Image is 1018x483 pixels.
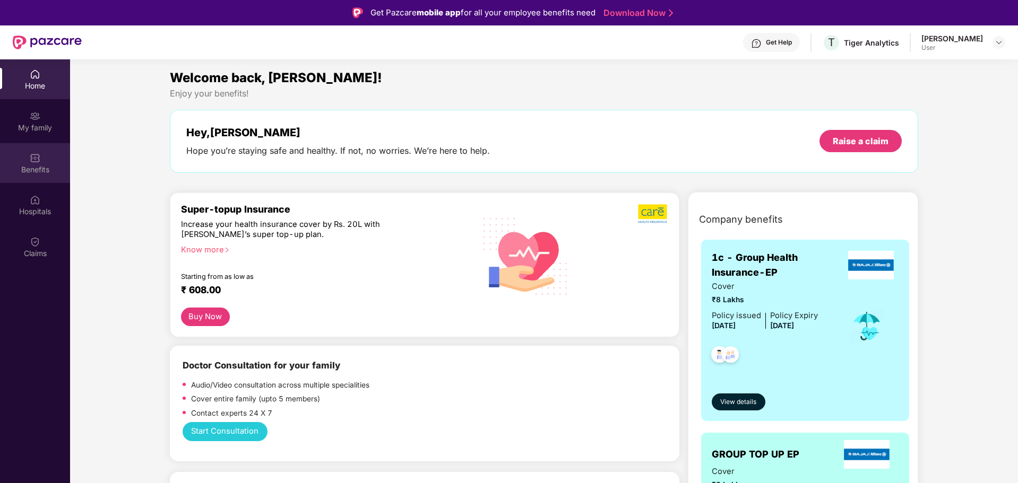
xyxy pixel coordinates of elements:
[191,380,369,391] p: Audio/Video consultation across multiple specialities
[844,38,899,48] div: Tiger Analytics
[603,7,670,19] a: Download Now
[181,284,455,297] div: ₹ 608.00
[181,204,465,215] div: Super-topup Insurance
[712,466,818,478] span: Cover
[181,219,419,240] div: Increase your health insurance cover by Rs. 20L with [PERSON_NAME]’s super top-up plan.
[186,126,490,139] div: Hey, [PERSON_NAME]
[638,204,668,224] img: b5dec4f62d2307b9de63beb79f102df3.png
[170,70,382,85] span: Welcome back, [PERSON_NAME]!
[370,6,596,19] div: Get Pazcare for all your employee benefits need
[921,43,983,52] div: User
[30,195,40,205] img: svg+xml;base64,PHN2ZyBpZD0iSG9zcGl0YWxzIiB4bWxucz0iaHR0cDovL3d3dy53My5vcmcvMjAwMC9zdmciIHdpZHRoPS...
[995,38,1003,47] img: svg+xml;base64,PHN2ZyBpZD0iRHJvcGRvd24tMzJ4MzIiIHhtbG5zPSJodHRwOi8vd3d3LnczLm9yZy8yMDAwL3N2ZyIgd2...
[417,7,461,17] strong: mobile app
[712,393,765,410] button: View details
[224,247,230,253] span: right
[828,36,835,49] span: T
[183,360,340,371] b: Doctor Consultation for your family
[850,309,884,344] img: icon
[191,408,272,419] p: Contact experts 24 X 7
[706,343,732,369] img: svg+xml;base64,PHN2ZyB4bWxucz0iaHR0cDovL3d3dy53My5vcmcvMjAwMC9zdmciIHdpZHRoPSI0OC45NDMiIGhlaWdodD...
[13,36,82,49] img: New Pazcare Logo
[181,273,420,280] div: Starting from as low as
[712,447,799,462] span: GROUP TOP UP EP
[712,294,818,306] span: ₹8 Lakhs
[30,69,40,80] img: svg+xml;base64,PHN2ZyBpZD0iSG9tZSIgeG1sbnM9Imh0dHA6Ly93d3cudzMub3JnLzIwMDAvc3ZnIiB3aWR0aD0iMjAiIG...
[186,145,490,156] div: Hope you’re staying safe and healthy. If not, no worries. We’re here to help.
[833,135,888,147] div: Raise a claim
[848,251,894,279] img: insurerLogo
[712,310,761,322] div: Policy issued
[712,280,818,293] span: Cover
[699,212,783,227] span: Company benefits
[191,393,320,405] p: Cover entire family (upto 5 members)
[718,343,744,369] img: svg+xml;base64,PHN2ZyB4bWxucz0iaHR0cDovL3d3dy53My5vcmcvMjAwMC9zdmciIHdpZHRoPSI0OC45NDMiIGhlaWdodD...
[770,310,818,322] div: Policy Expiry
[844,440,890,469] img: insurerLogo
[475,204,576,307] img: svg+xml;base64,PHN2ZyB4bWxucz0iaHR0cDovL3d3dy53My5vcmcvMjAwMC9zdmciIHhtbG5zOnhsaW5rPSJodHRwOi8vd3...
[921,33,983,43] div: [PERSON_NAME]
[30,236,40,247] img: svg+xml;base64,PHN2ZyBpZD0iQ2xhaW0iIHhtbG5zPSJodHRwOi8vd3d3LnczLm9yZy8yMDAwL3N2ZyIgd2lkdGg9IjIwIi...
[183,422,268,442] button: Start Consultation
[170,88,919,99] div: Enjoy your benefits!
[712,250,844,280] span: 1c - Group Health Insurance-EP
[712,321,736,330] span: [DATE]
[30,153,40,163] img: svg+xml;base64,PHN2ZyBpZD0iQmVuZWZpdHMiIHhtbG5zPSJodHRwOi8vd3d3LnczLm9yZy8yMDAwL3N2ZyIgd2lkdGg9Ij...
[181,308,230,326] button: Buy Now
[770,321,794,330] span: [DATE]
[669,7,673,19] img: Stroke
[751,38,762,49] img: svg+xml;base64,PHN2ZyBpZD0iSGVscC0zMngzMiIgeG1sbnM9Imh0dHA6Ly93d3cudzMub3JnLzIwMDAvc3ZnIiB3aWR0aD...
[720,397,756,407] span: View details
[766,38,792,47] div: Get Help
[352,7,363,18] img: Logo
[181,245,459,252] div: Know more
[30,111,40,121] img: svg+xml;base64,PHN2ZyB3aWR0aD0iMjAiIGhlaWdodD0iMjAiIHZpZXdCb3g9IjAgMCAyMCAyMCIgZmlsbD0ibm9uZSIgeG...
